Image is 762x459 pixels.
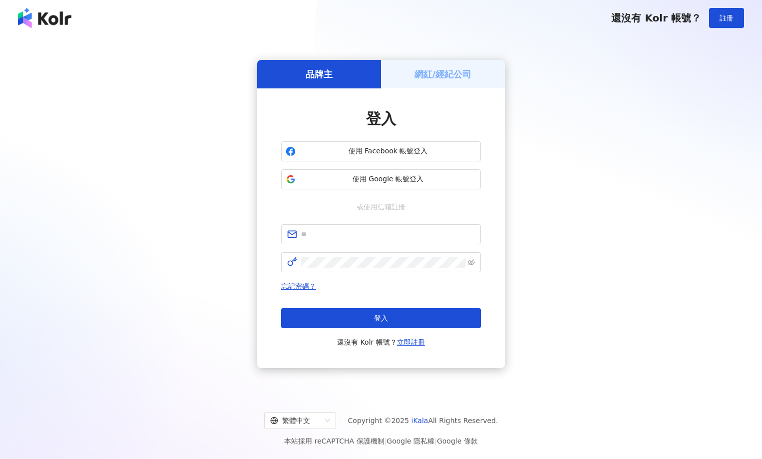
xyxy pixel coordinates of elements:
[411,417,428,425] a: iKala
[337,336,425,348] span: 還沒有 Kolr 帳號？
[414,68,472,80] h5: 網紅/經紀公司
[270,413,321,429] div: 繁體中文
[281,282,316,290] a: 忘記密碼？
[611,12,701,24] span: 還沒有 Kolr 帳號？
[720,14,734,22] span: 註冊
[281,169,481,189] button: 使用 Google 帳號登入
[384,437,387,445] span: |
[281,308,481,328] button: 登入
[397,338,425,346] a: 立即註冊
[366,110,396,127] span: 登入
[281,141,481,161] button: 使用 Facebook 帳號登入
[437,437,478,445] a: Google 條款
[386,437,434,445] a: Google 隱私權
[284,435,477,447] span: 本站採用 reCAPTCHA 保護機制
[434,437,437,445] span: |
[374,314,388,322] span: 登入
[468,259,475,266] span: eye-invisible
[306,68,333,80] h5: 品牌主
[348,415,498,427] span: Copyright © 2025 All Rights Reserved.
[18,8,71,28] img: logo
[709,8,744,28] button: 註冊
[300,146,476,156] span: 使用 Facebook 帳號登入
[300,174,476,184] span: 使用 Google 帳號登入
[350,201,412,212] span: 或使用信箱註冊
